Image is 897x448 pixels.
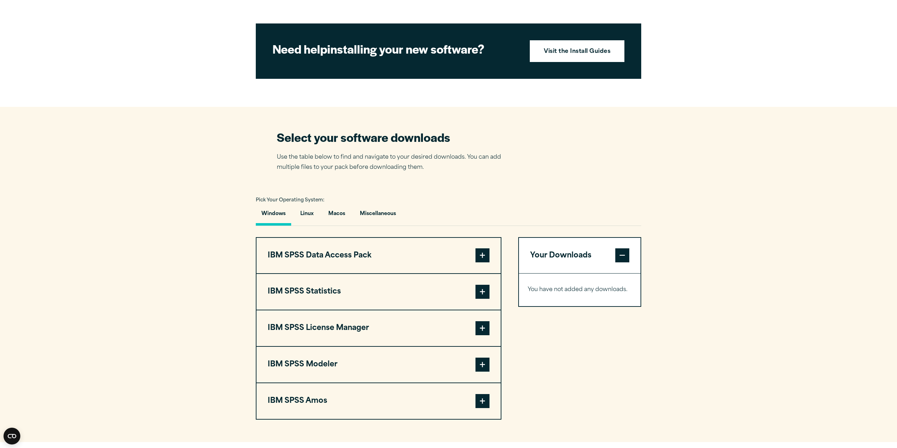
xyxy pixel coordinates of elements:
[256,347,501,382] button: IBM SPSS Modeler
[256,310,501,346] button: IBM SPSS License Manager
[323,206,351,226] button: Macos
[4,428,20,444] button: Open CMP widget
[519,238,641,274] button: Your Downloads
[273,40,327,57] strong: Need help
[519,273,641,306] div: Your Downloads
[530,40,624,62] a: Visit the Install Guides
[354,206,402,226] button: Miscellaneous
[256,383,501,419] button: IBM SPSS Amos
[256,206,291,226] button: Windows
[528,285,632,295] p: You have not added any downloads.
[277,152,512,173] p: Use the table below to find and navigate to your desired downloads. You can add multiple files to...
[295,206,319,226] button: Linux
[544,47,610,56] strong: Visit the Install Guides
[277,129,512,145] h2: Select your software downloads
[256,274,501,310] button: IBM SPSS Statistics
[256,198,324,202] span: Pick Your Operating System:
[256,238,501,274] button: IBM SPSS Data Access Pack
[273,41,518,57] h2: installing your new software?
